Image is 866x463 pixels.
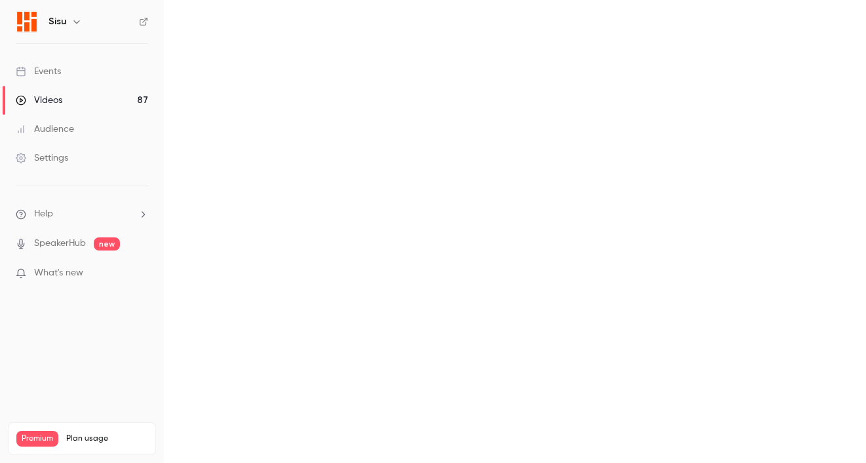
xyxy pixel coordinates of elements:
[16,65,61,78] div: Events
[16,431,58,447] span: Premium
[34,237,86,251] a: SpeakerHub
[34,207,53,221] span: Help
[34,266,83,280] span: What's new
[16,207,148,221] li: help-dropdown-opener
[16,11,37,32] img: Sisu
[16,123,74,136] div: Audience
[94,237,120,251] span: new
[66,433,148,444] span: Plan usage
[49,15,66,28] h6: Sisu
[16,151,68,165] div: Settings
[16,94,62,107] div: Videos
